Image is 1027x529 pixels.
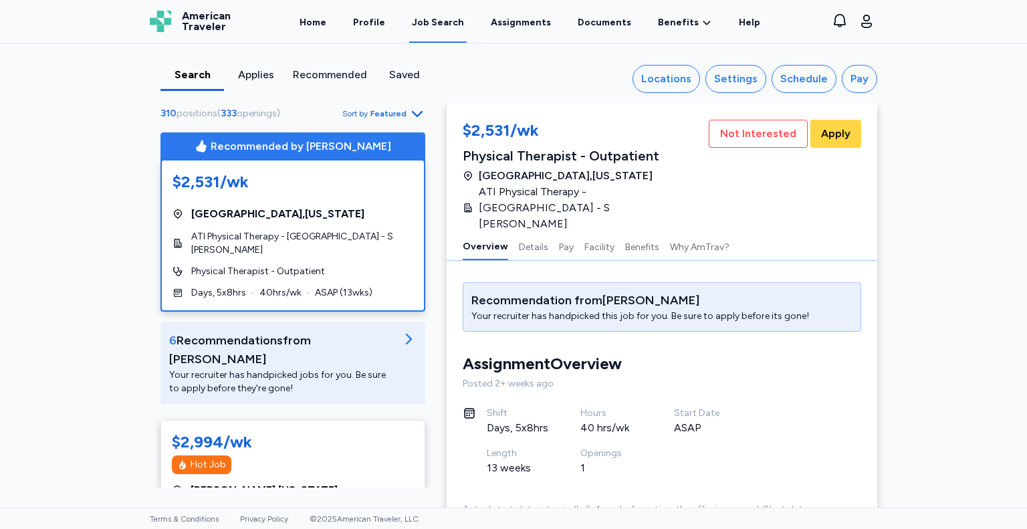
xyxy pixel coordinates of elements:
div: Schedule [780,71,828,87]
button: Settings [705,65,766,93]
div: Locations [641,71,691,87]
span: 40 hrs/wk [259,286,302,300]
div: Recommendation from [PERSON_NAME] [471,291,809,310]
span: [GEOGRAPHIC_DATA] , [US_STATE] [479,168,653,184]
a: Job Search [409,1,467,43]
button: Pay [842,65,877,93]
div: ASAP [674,420,735,436]
span: Recommended by [PERSON_NAME] [211,138,391,154]
div: Recommendation s from [PERSON_NAME] [169,331,395,368]
span: Days, 5x8hrs [191,286,246,300]
a: Benefits [658,16,712,29]
div: Job Search [412,16,464,29]
div: $2,531/wk [173,171,413,193]
div: $2,994/wk [172,431,252,453]
span: Sort by [342,108,368,119]
span: positions [177,108,217,119]
div: 1 [580,460,642,476]
button: Schedule [772,65,836,93]
span: ATI Physical Therapy - [GEOGRAPHIC_DATA] - S [PERSON_NAME] [191,230,413,257]
div: Your recruiter has handpicked this job for you. Be sure to apply before its gone! [471,310,809,323]
button: Facility [584,232,614,260]
span: 6 [169,333,177,348]
span: Benefits [658,16,699,29]
span: Featured [370,108,407,119]
button: Locations [633,65,700,93]
button: Overview [463,232,508,260]
span: ATI Physical Therapy - [GEOGRAPHIC_DATA] - S [PERSON_NAME] [479,184,698,232]
span: American Traveler [182,11,231,32]
span: openings [237,108,277,119]
a: Privacy Policy [240,514,288,524]
div: 40 hrs/wk [580,420,642,436]
span: [GEOGRAPHIC_DATA] , [US_STATE] [191,206,364,222]
button: Not Interested [709,120,808,148]
div: Settings [714,71,758,87]
button: Benefits [625,232,659,260]
img: Logo [150,11,171,32]
button: Sort byFeatured [342,106,425,122]
div: Search [166,67,219,83]
div: Openings [580,447,642,460]
button: Details [519,232,548,260]
span: ASAP ( 13 wks) [315,286,372,300]
button: Pay [559,232,574,260]
div: Physical Therapist - Outpatient [463,146,706,165]
div: $2,531/wk [463,120,706,144]
a: Terms & Conditions [150,514,219,524]
span: [PERSON_NAME] , [US_STATE] [191,482,338,498]
span: © 2025 American Traveler, LLC [310,514,419,524]
div: Assignment Overview [463,353,622,375]
button: Why AmTrav? [670,232,729,260]
span: 310 [160,108,177,119]
div: Shift [487,407,548,420]
button: Apply [810,120,861,148]
div: ( ) [160,107,286,120]
div: Saved [378,67,431,83]
div: Length [487,447,548,460]
div: 13 weeks [487,460,548,476]
div: Pay [850,71,869,87]
div: Days, 5x8hrs [487,420,548,436]
div: Your recruiter has handpicked jobs for you. Be sure to apply before they're gone! [169,368,395,395]
span: Apply [821,126,850,142]
div: Hot Job [191,458,226,471]
div: Start Date [674,407,735,420]
div: Hours [580,407,642,420]
div: Recommended [293,67,367,83]
div: Posted 2+ weeks ago [463,377,861,391]
span: Physical Therapist - Outpatient [191,265,325,278]
span: Not Interested [720,126,796,142]
span: 333 [221,108,237,119]
div: Applies [229,67,282,83]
